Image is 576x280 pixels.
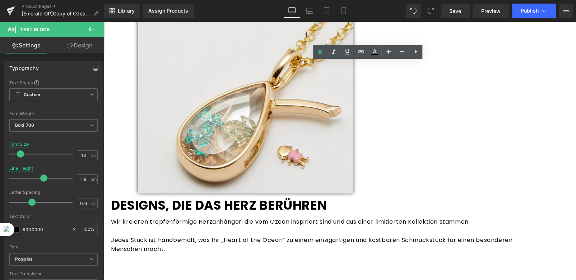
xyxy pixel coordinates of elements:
a: Mobile [335,4,352,18]
span: Text Block [20,27,50,32]
div: Line Height [9,166,33,171]
div: Font [9,244,98,249]
input: Color [23,225,69,233]
div: % [80,223,97,236]
div: Font Size [9,142,29,147]
button: More [559,4,573,18]
a: Design [54,37,106,53]
button: Redo [423,4,438,18]
button: Publish [512,4,556,18]
b: Custom [24,92,40,98]
div: Text Color [9,214,98,219]
a: New Library [104,4,140,18]
span: px [90,201,97,206]
iframe: Intercom live chat [552,256,569,273]
div: Letter Spacing [9,190,98,195]
a: Product Pages [22,4,104,9]
span: px [90,153,97,158]
a: Desktop [283,4,301,18]
div: Assign Products [148,8,188,14]
div: Typography [9,61,39,71]
div: Font Weight [9,111,98,116]
i: Poppins [15,256,33,262]
a: Tablet [318,4,335,18]
a: Preview [473,4,509,18]
span: Publish [521,8,539,14]
b: Bold 700 [15,122,34,128]
span: Library [118,8,135,14]
span: em [90,177,97,182]
a: Laptop [301,4,318,18]
span: [Emerald GP]Copy of Ozeans || [DATE] || [22,11,90,17]
button: Undo [406,4,421,18]
div: Text Transform [9,271,98,276]
span: Save [449,7,461,15]
iframe: To enrich screen reader interactions, please activate Accessibility in Grammarly extension settings [104,22,576,280]
span: Preview [481,7,501,15]
div: Text Styles [9,80,98,85]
